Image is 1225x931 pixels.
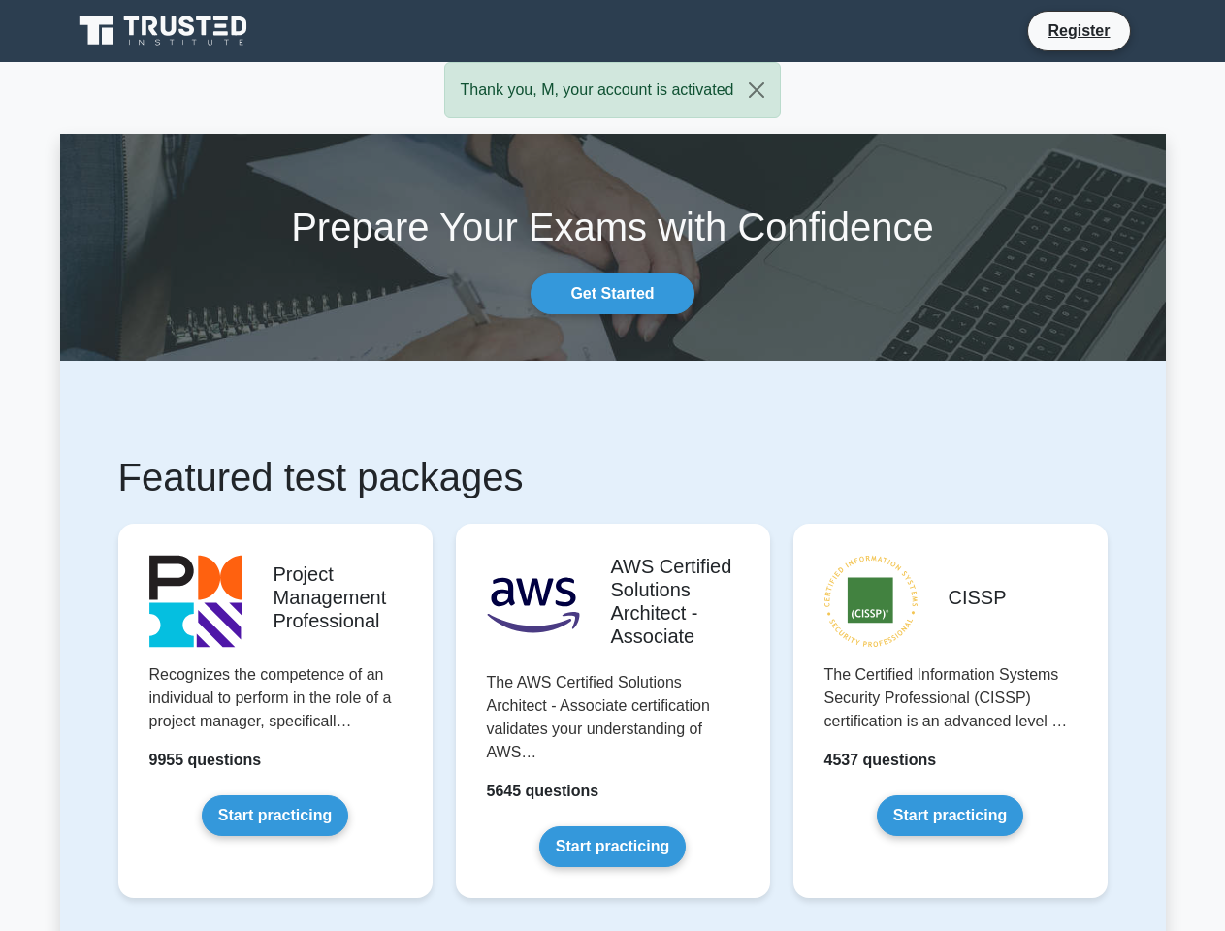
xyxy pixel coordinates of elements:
a: Start practicing [539,826,686,867]
a: Get Started [531,273,693,314]
div: Thank you, M, your account is activated [444,62,782,118]
h1: Prepare Your Exams with Confidence [60,204,1166,250]
a: Register [1036,18,1121,43]
h1: Featured test packages [118,454,1108,500]
button: Close [733,63,780,117]
a: Start practicing [202,795,348,836]
a: Start practicing [877,795,1023,836]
